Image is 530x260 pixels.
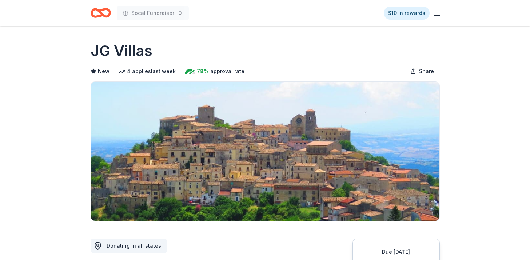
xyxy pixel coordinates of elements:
div: Due [DATE] [362,248,431,256]
span: 78% [197,67,209,76]
span: Share [419,67,434,76]
h1: JG Villas [91,41,152,61]
a: $10 in rewards [384,7,430,20]
button: Share [405,64,440,79]
a: Home [91,4,111,21]
span: approval rate [210,67,244,76]
span: Socal Fundraiser [131,9,174,17]
img: Image for JG Villas [91,82,439,221]
span: New [98,67,109,76]
span: Donating in all states [107,243,161,249]
div: 4 applies last week [118,67,176,76]
button: Socal Fundraiser [117,6,189,20]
